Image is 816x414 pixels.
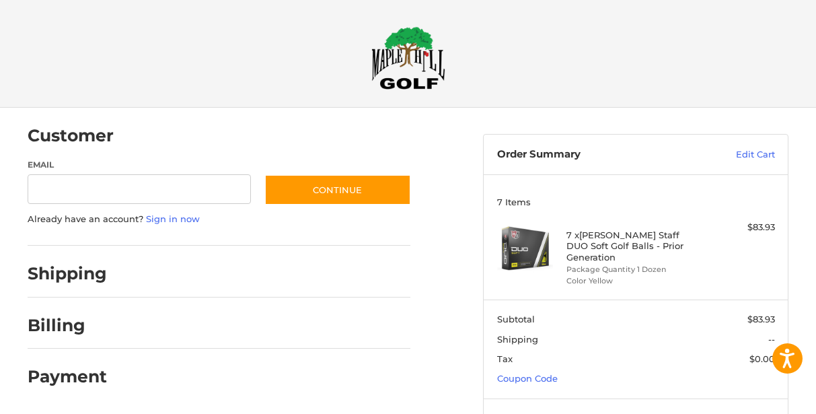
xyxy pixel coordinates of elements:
[497,148,686,162] h3: Order Summary
[28,213,410,226] p: Already have an account?
[566,230,702,263] h4: 7 x [PERSON_NAME] Staff DUO Soft Golf Balls - Prior Generation
[28,315,106,336] h2: Billing
[28,366,107,387] h2: Payment
[768,334,775,345] span: --
[264,174,411,205] button: Continue
[749,353,775,364] span: $0.00
[28,263,107,284] h2: Shipping
[497,373,558,384] a: Coupon Code
[747,314,775,324] span: $83.93
[371,26,445,90] img: Maple Hill Golf
[705,378,816,414] iframe: Google Customer Reviews
[497,353,513,364] span: Tax
[28,125,114,146] h2: Customer
[28,159,251,171] label: Email
[497,197,775,207] h3: 7 Items
[497,334,538,345] span: Shipping
[497,314,535,324] span: Subtotal
[686,148,775,162] a: Edit Cart
[566,264,702,275] li: Package Quantity 1 Dozen
[566,275,702,287] li: Color Yellow
[146,213,200,224] a: Sign in now
[705,221,774,234] div: $83.93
